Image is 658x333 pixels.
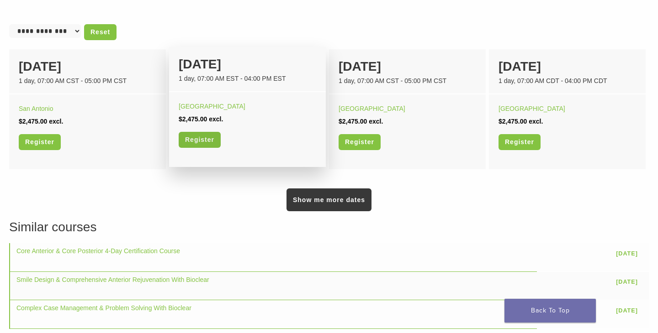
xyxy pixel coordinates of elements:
[16,276,209,283] a: Smile Design & Comprehensive Anterior Rejuvenation With Bioclear
[339,134,381,150] a: Register
[16,247,180,255] a: Core Anterior & Core Posterior 4-Day Certification Course
[339,76,476,86] div: 1 day, 07:00 AM CST - 05:00 PM CST
[19,118,47,125] span: $2,475.00
[499,76,636,86] div: 1 day, 07:00 AM CDT - 04:00 PM CDT
[611,275,642,289] a: [DATE]
[179,55,316,74] div: [DATE]
[504,299,596,323] a: Back To Top
[499,118,527,125] span: $2,475.00
[179,115,207,123] span: $2,475.00
[84,24,117,40] a: Reset
[49,118,63,125] span: excl.
[19,134,61,150] a: Register
[339,105,405,112] a: [GEOGRAPHIC_DATA]
[19,105,53,112] a: San Antonio
[16,304,191,312] a: Complex Case Management & Problem Solving With Bioclear
[287,188,371,211] a: Show me more dates
[499,105,565,112] a: [GEOGRAPHIC_DATA]
[209,115,223,123] span: excl.
[9,218,649,237] h3: Similar courses
[611,246,642,260] a: [DATE]
[179,132,221,148] a: Register
[529,118,543,125] span: excl.
[179,74,316,83] div: 1 day, 07:00 AM EST - 04:00 PM EST
[179,103,245,110] a: [GEOGRAPHIC_DATA]
[499,134,541,150] a: Register
[499,57,636,76] div: [DATE]
[19,57,156,76] div: [DATE]
[369,118,383,125] span: excl.
[339,57,476,76] div: [DATE]
[19,76,156,86] div: 1 day, 07:00 AM CST - 05:00 PM CST
[339,118,367,125] span: $2,475.00
[611,303,642,317] a: [DATE]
